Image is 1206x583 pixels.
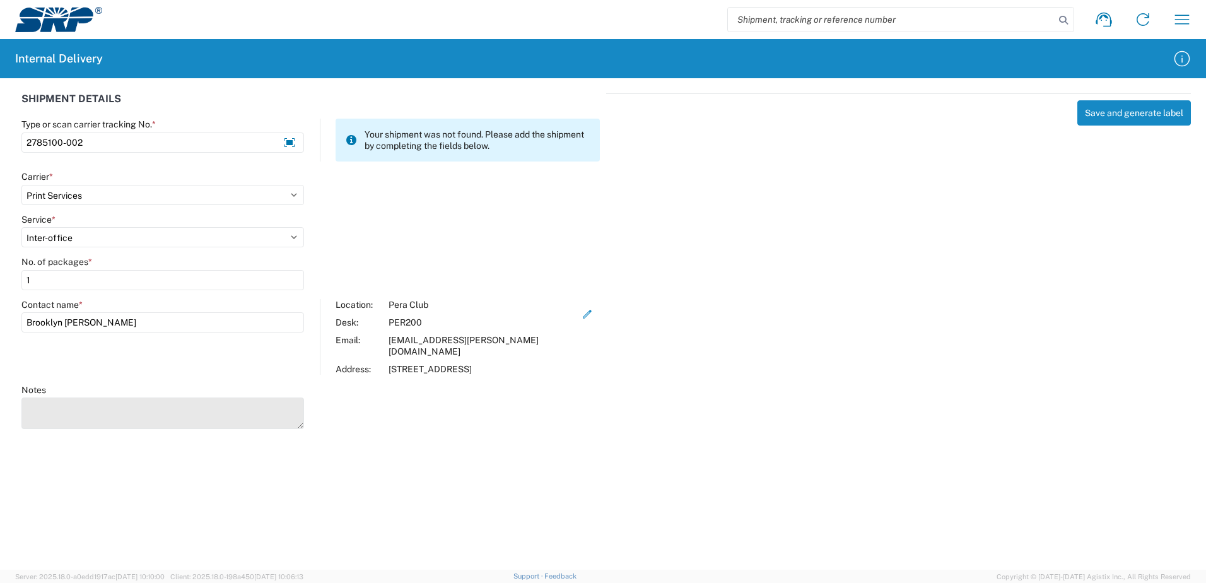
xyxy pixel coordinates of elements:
[15,573,165,580] span: Server: 2025.18.0-a0edd1917ac
[336,299,382,310] div: Location:
[15,7,102,32] img: srp
[389,363,575,375] div: [STREET_ADDRESS]
[544,572,577,580] a: Feedback
[1077,100,1191,126] button: Save and generate label
[336,334,382,357] div: Email:
[728,8,1055,32] input: Shipment, tracking or reference number
[389,317,575,328] div: PER200
[389,299,575,310] div: Pera Club
[336,363,382,375] div: Address:
[115,573,165,580] span: [DATE] 10:10:00
[15,51,103,66] h2: Internal Delivery
[365,129,590,151] span: Your shipment was not found. Please add the shipment by completing the fields below.
[997,571,1191,582] span: Copyright © [DATE]-[DATE] Agistix Inc., All Rights Reserved
[389,334,575,357] div: [EMAIL_ADDRESS][PERSON_NAME][DOMAIN_NAME]
[21,214,56,225] label: Service
[513,572,545,580] a: Support
[254,573,303,580] span: [DATE] 10:06:13
[21,119,156,130] label: Type or scan carrier tracking No.
[21,171,53,182] label: Carrier
[21,256,92,268] label: No. of packages
[170,573,303,580] span: Client: 2025.18.0-198a450
[21,299,83,310] label: Contact name
[21,384,46,396] label: Notes
[21,93,600,119] div: SHIPMENT DETAILS
[336,317,382,328] div: Desk:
